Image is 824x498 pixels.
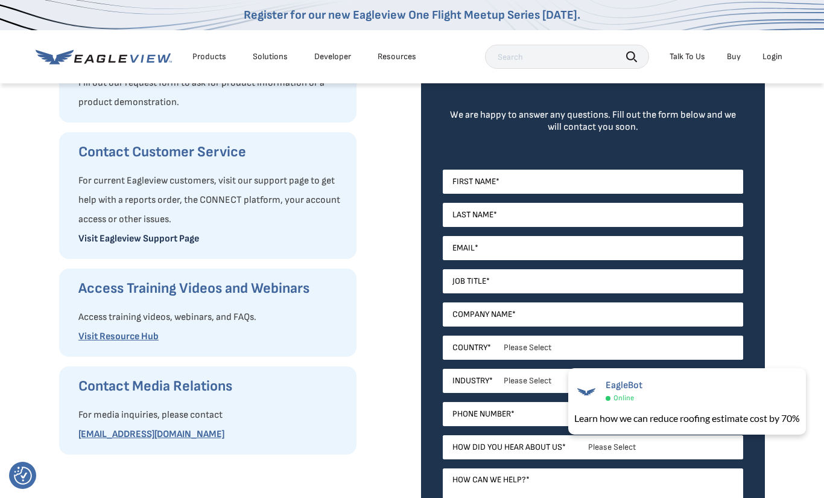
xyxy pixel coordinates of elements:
div: We are happy to answer any questions. Fill out the form below and we will contact you soon. [443,109,743,133]
p: Access training videos, webinars, and FAQs. [78,308,344,327]
span: Online [613,394,634,403]
div: Login [762,51,782,62]
div: Resources [378,51,416,62]
img: EagleBot [574,380,598,404]
a: Visit Resource Hub [78,331,159,342]
span: EagleBot [606,380,642,391]
input: Search [485,45,649,69]
h3: Access Training Videos and Webinars [78,279,344,298]
a: Register for our new Eagleview One Flight Meetup Series [DATE]. [244,8,580,22]
button: Consent Preferences [14,467,32,485]
img: Revisit consent button [14,467,32,485]
p: For media inquiries, please contact [78,406,344,425]
p: Fill out our request form to ask for product information or a product demonstration. [78,74,344,112]
div: Learn how we can reduce roofing estimate cost by 70% [574,411,800,426]
div: Products [192,51,226,62]
h3: Contact Customer Service [78,142,344,162]
a: [EMAIL_ADDRESS][DOMAIN_NAME] [78,429,224,440]
p: For current Eagleview customers, visit our support page to get help with a reports order, the CON... [78,171,344,229]
a: Buy [727,51,741,62]
div: Solutions [253,51,288,62]
h3: Contact Media Relations [78,377,344,396]
div: Talk To Us [670,51,705,62]
a: Developer [314,51,351,62]
a: Visit Eagleview Support Page [78,233,199,244]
